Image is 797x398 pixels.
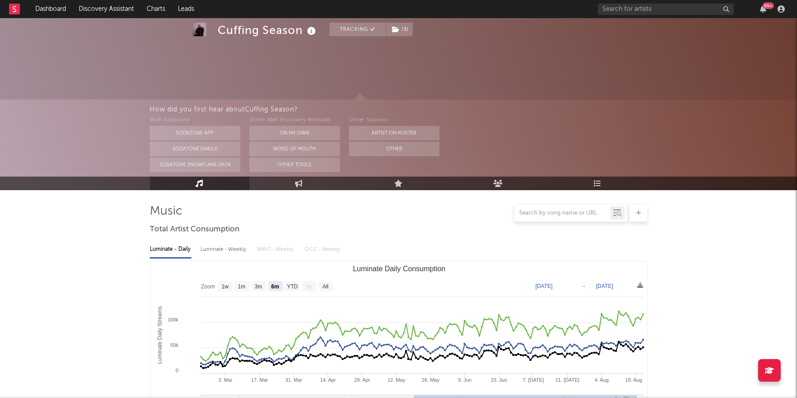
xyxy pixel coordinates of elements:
[306,283,312,290] text: 1y
[150,158,240,172] button: Sodatone Snowflake Data
[349,115,439,126] div: Other Sources
[221,283,229,290] text: 1w
[596,283,613,289] text: [DATE]
[421,377,439,383] text: 26. May
[581,283,586,289] text: →
[555,377,579,383] text: 21. [DATE]
[175,368,178,373] text: 0
[251,377,268,383] text: 17. Mar
[200,242,248,257] div: Luminate - Weekly
[254,283,262,290] text: 3m
[170,342,178,348] text: 50k
[458,377,471,383] text: 9. Jun
[249,115,340,126] div: Other A&R Discovery Methods
[150,142,240,156] button: Sodatone Emails
[218,377,233,383] text: 3. Mar
[238,283,245,290] text: 1m
[285,377,302,383] text: 31. Mar
[491,377,507,383] text: 23. Jun
[515,210,610,217] input: Search by song name or URL
[271,283,279,290] text: 6m
[354,377,370,383] text: 28. Apr
[353,265,445,273] text: Luminate Daily Consumption
[150,224,239,235] span: Total Artist Consumption
[150,126,240,140] button: Sodatone App
[387,23,413,36] button: (3)
[594,377,608,383] text: 4. Aug
[249,158,340,172] button: Other Tools
[598,4,734,15] input: Search for artists
[625,377,642,383] text: 18. Aug
[522,377,544,383] text: 7. [DATE]
[156,306,162,364] text: Luminate Daily Streams
[535,283,553,289] text: [DATE]
[349,126,439,140] button: Artist on Roster
[218,23,318,38] div: Cuffing Season
[349,142,439,156] button: Other
[150,242,191,257] div: Luminate - Daily
[387,377,406,383] text: 12. May
[249,126,340,140] button: On My Own
[329,23,386,36] button: Tracking
[167,317,178,322] text: 100k
[286,283,297,290] text: YTD
[320,377,336,383] text: 14. Apr
[322,283,328,290] text: All
[150,115,240,126] div: With Sodatone
[763,2,774,9] div: 99 +
[249,142,340,156] button: Word Of Mouth
[760,5,766,13] button: 99+
[386,23,413,36] span: ( 3 )
[201,283,215,290] text: Zoom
